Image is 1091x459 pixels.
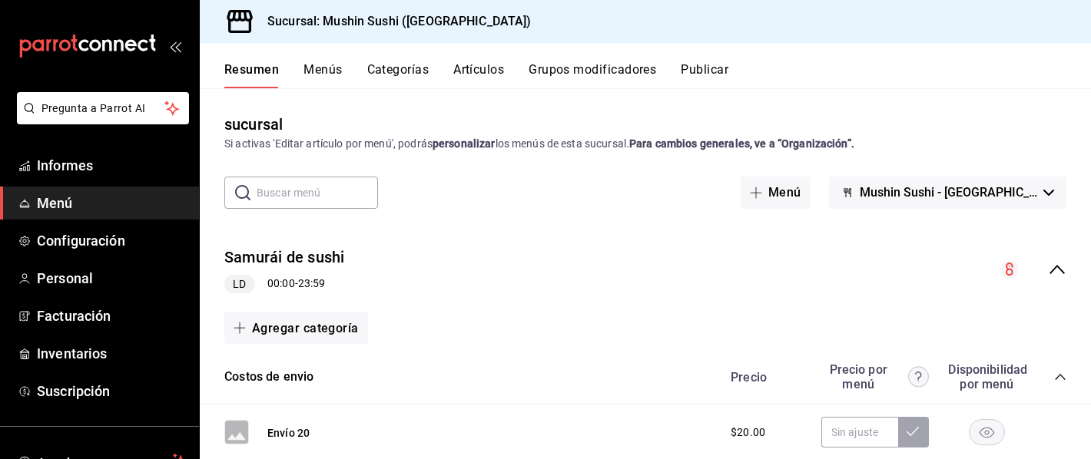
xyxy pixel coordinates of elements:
font: Pregunta a Parrot AI [41,102,146,114]
font: Para cambios generales, ve a “Organización”. [629,137,854,150]
input: Sin ajuste [821,417,898,447]
font: $20.00 [731,426,765,438]
div: pestañas de navegación [224,61,1091,88]
button: Envío 20 [267,424,310,441]
font: Resumen [224,62,279,77]
font: Si activas 'Editar artículo por menú', podrás [224,137,433,150]
font: Mushin Sushi - [GEOGRAPHIC_DATA] [860,185,1063,200]
font: Informes [37,157,93,173]
button: Costos de envio [224,368,314,386]
font: Publicar [681,62,728,77]
font: Artículos [453,62,504,77]
font: Envío 20 [267,428,310,440]
a: Pregunta a Parrot AI [11,111,189,127]
font: - [295,277,298,289]
font: Categorías [367,62,429,77]
font: Disponibilidad por menú [948,362,1027,391]
font: personalizar [433,137,496,150]
font: Suscripción [37,383,110,399]
font: Menús [303,62,342,77]
div: colapsar-fila-del-menú [200,233,1091,306]
font: Facturación [37,308,111,324]
button: Mushin Sushi - [GEOGRAPHIC_DATA] [829,177,1066,209]
font: Personal [37,270,93,286]
font: 00:00 [267,277,295,289]
button: colapsar-categoría-fila [1054,371,1066,383]
font: Inventarios [37,345,107,362]
button: abrir_cajón_menú [169,40,181,52]
font: los menús de esta sucursal. [496,137,630,150]
button: Samurái de sushi [224,246,344,269]
font: 23:59 [298,277,326,289]
font: Precio [731,370,767,385]
font: sucursal [224,115,283,134]
font: Grupos modificadores [529,62,656,77]
font: Agregar categoría [252,321,359,335]
font: Menú [37,195,73,211]
button: Menú [741,177,811,209]
font: Configuración [37,233,125,249]
font: LD [233,278,246,290]
font: Precio por menú [830,362,887,391]
input: Buscar menú [257,177,378,208]
font: Menú [768,185,801,200]
font: Sucursal: Mushin Sushi ([GEOGRAPHIC_DATA]) [267,14,532,28]
button: Pregunta a Parrot AI [17,92,189,124]
button: Agregar categoría [224,312,368,344]
font: Costos de envio [224,369,314,384]
font: Samurái de sushi [224,249,344,267]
